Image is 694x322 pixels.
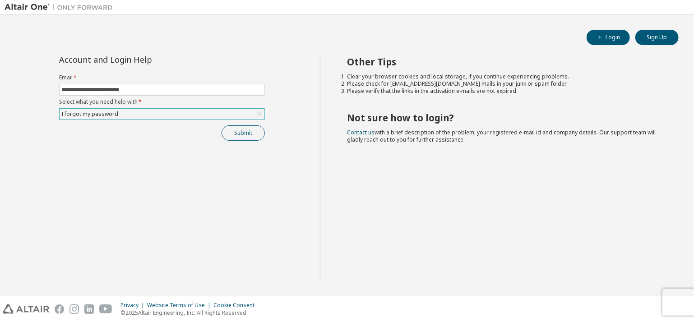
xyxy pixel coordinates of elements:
img: linkedin.svg [84,304,94,314]
img: Altair One [5,3,117,12]
h2: Not sure how to login? [347,112,663,124]
button: Sign Up [635,30,679,45]
img: altair_logo.svg [3,304,49,314]
div: Website Terms of Use [147,302,213,309]
img: instagram.svg [69,304,79,314]
span: with a brief description of the problem, your registered e-mail id and company details. Our suppo... [347,129,656,143]
div: Account and Login Help [59,56,224,63]
a: Contact us [347,129,375,136]
div: Privacy [120,302,147,309]
label: Email [59,74,265,81]
label: Select what you need help with [59,98,265,106]
li: Clear your browser cookies and local storage, if you continue experiencing problems. [347,73,663,80]
img: youtube.svg [99,304,112,314]
li: Please verify that the links in the activation e-mails are not expired. [347,87,663,95]
div: Cookie Consent [213,302,260,309]
p: © 2025 Altair Engineering, Inc. All Rights Reserved. [120,309,260,317]
h2: Other Tips [347,56,663,68]
img: facebook.svg [55,304,64,314]
button: Submit [222,125,265,141]
button: Login [587,30,630,45]
div: I forgot my password [60,109,120,119]
div: I forgot my password [60,109,264,120]
li: Please check for [EMAIL_ADDRESS][DOMAIN_NAME] mails in your junk or spam folder. [347,80,663,87]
